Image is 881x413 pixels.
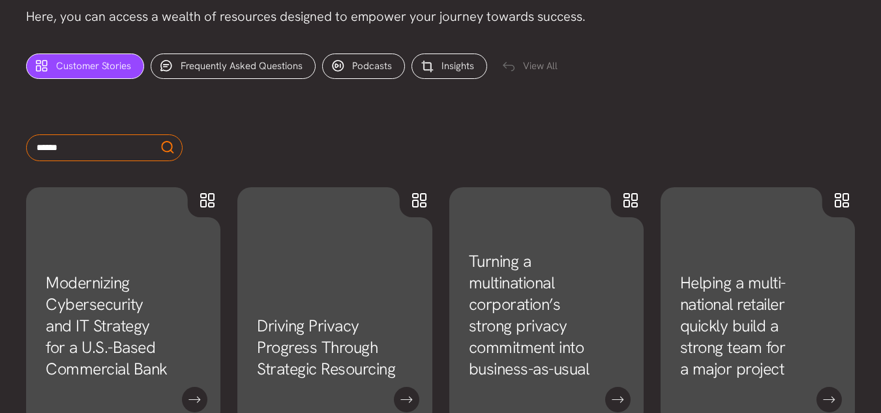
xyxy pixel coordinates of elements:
[46,272,168,380] a: Modernizing Cybersecurity and IT Strategy for a U.S.-Based Commercial Bank
[181,59,303,72] span: Frequently Asked Questions
[56,59,131,72] span: Customer Stories
[494,54,570,80] div: View All
[441,59,474,72] span: Insights
[469,251,590,380] a: Turning a multinational corporation’s strong privacy commitment into business-as-usual
[26,6,855,27] p: Here, you can access a wealth of resources designed to empower your journey towards success.
[257,315,395,380] a: Driving Privacy Progress Through Strategic Resourcing
[352,59,392,72] span: Podcasts
[680,272,786,380] a: Helping a multi-national retailer quickly build a strong team for a major project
